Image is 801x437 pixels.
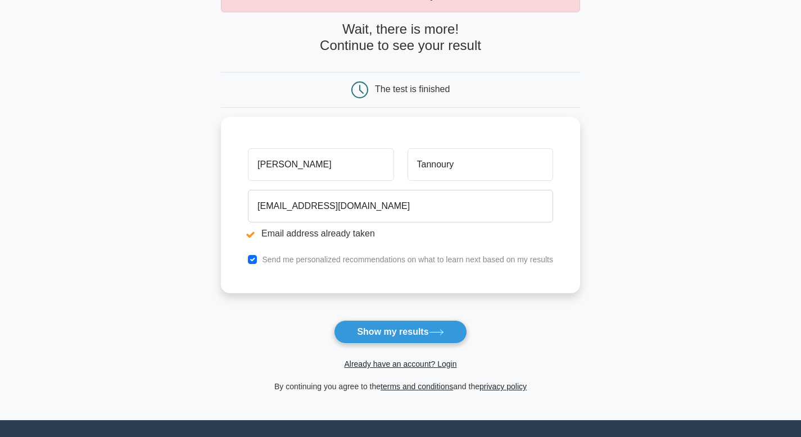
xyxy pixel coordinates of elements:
button: Show my results [334,320,467,344]
li: Email address already taken [248,227,553,240]
a: terms and conditions [381,382,453,391]
input: First name [248,148,393,181]
label: Send me personalized recommendations on what to learn next based on my results [262,255,553,264]
input: Last name [408,148,553,181]
input: Email [248,190,553,222]
h4: Wait, there is more! Continue to see your result [221,21,580,54]
a: privacy policy [479,382,527,391]
div: By continuing you agree to the and the [214,380,587,393]
a: Already have an account? Login [344,359,456,368]
div: The test is finished [375,84,450,94]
